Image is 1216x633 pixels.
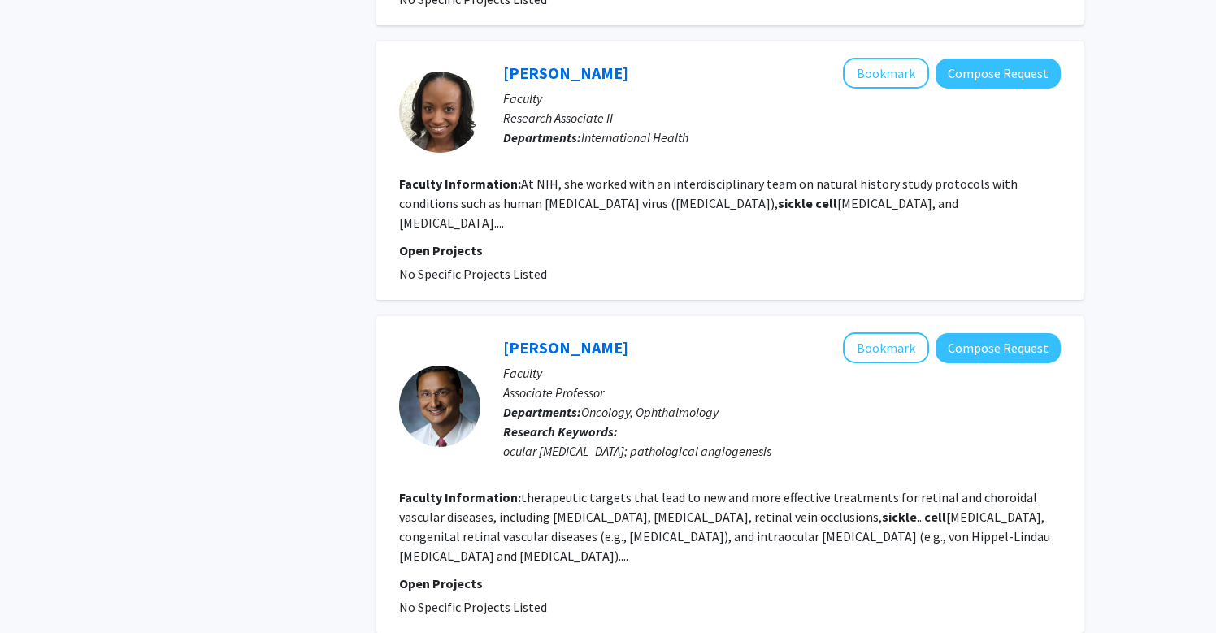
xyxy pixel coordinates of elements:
b: Faculty Information: [399,176,521,192]
a: [PERSON_NAME] [503,337,628,358]
b: sickle [778,195,813,211]
b: Departments: [503,129,581,145]
b: Faculty Information: [399,489,521,505]
button: Compose Request to Akrit Sodhi [936,333,1061,363]
p: Open Projects [399,241,1061,260]
p: Open Projects [399,574,1061,593]
div: ocular [MEDICAL_DATA]; pathological angiogenesis [503,441,1061,461]
b: cell [815,195,837,211]
span: No Specific Projects Listed [399,266,547,282]
b: Research Keywords: [503,423,618,440]
button: Compose Request to Brittany Feijoo [936,59,1061,89]
p: Associate Professor [503,383,1061,402]
span: No Specific Projects Listed [399,599,547,615]
fg-read-more: At NIH, she worked with an interdisciplinary team on natural history study protocols with conditi... [399,176,1018,231]
p: Research Associate II [503,108,1061,128]
fg-read-more: therapeutic targets that lead to new and more effective treatments for retinal and choroidal vasc... [399,489,1050,564]
b: Departments: [503,404,581,420]
b: sickle [882,509,917,525]
p: Faculty [503,363,1061,383]
iframe: Chat [12,560,69,621]
span: International Health [581,129,688,145]
span: Oncology, Ophthalmology [581,404,719,420]
button: Add Akrit Sodhi to Bookmarks [843,332,929,363]
p: Faculty [503,89,1061,108]
button: Add Brittany Feijoo to Bookmarks [843,58,929,89]
b: cell [924,509,946,525]
a: [PERSON_NAME] [503,63,628,83]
